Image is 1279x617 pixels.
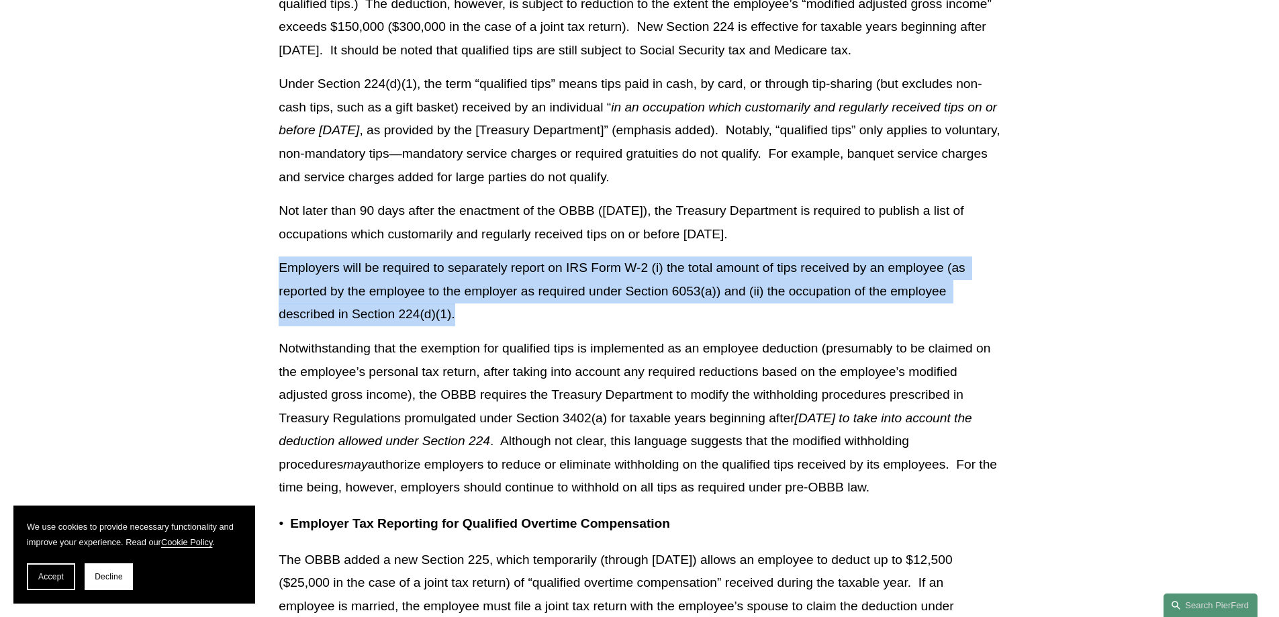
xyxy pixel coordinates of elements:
a: Cookie Policy [161,537,213,547]
p: We use cookies to provide necessary functionality and improve your experience. Read our . [27,519,242,550]
p: Employers will be required to separately report on IRS Form W-2 (i) the total amount of tips rece... [279,256,1000,326]
span: Decline [95,572,123,581]
p: Under Section 224(d)(1), the term “qualified tips” means tips paid in cash, by card, or through t... [279,73,1000,189]
a: Search this site [1164,594,1258,617]
em: may [343,457,367,471]
em: [DATE] [795,411,835,425]
span: Accept [38,572,64,581]
button: Accept [27,563,75,590]
p: Not later than 90 days after the enactment of the OBBB ([DATE]), the Treasury Department is requi... [279,199,1000,246]
p: Notwithstanding that the exemption for qualified tips is implemented as an employee deduction (pr... [279,337,1000,500]
em: in an occupation which customarily and regularly received tips on or before [DATE] [279,100,1000,138]
strong: Employer Tax Reporting for Qualified Overtime Compensation [290,516,670,530]
button: Decline [85,563,133,590]
section: Cookie banner [13,506,255,604]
